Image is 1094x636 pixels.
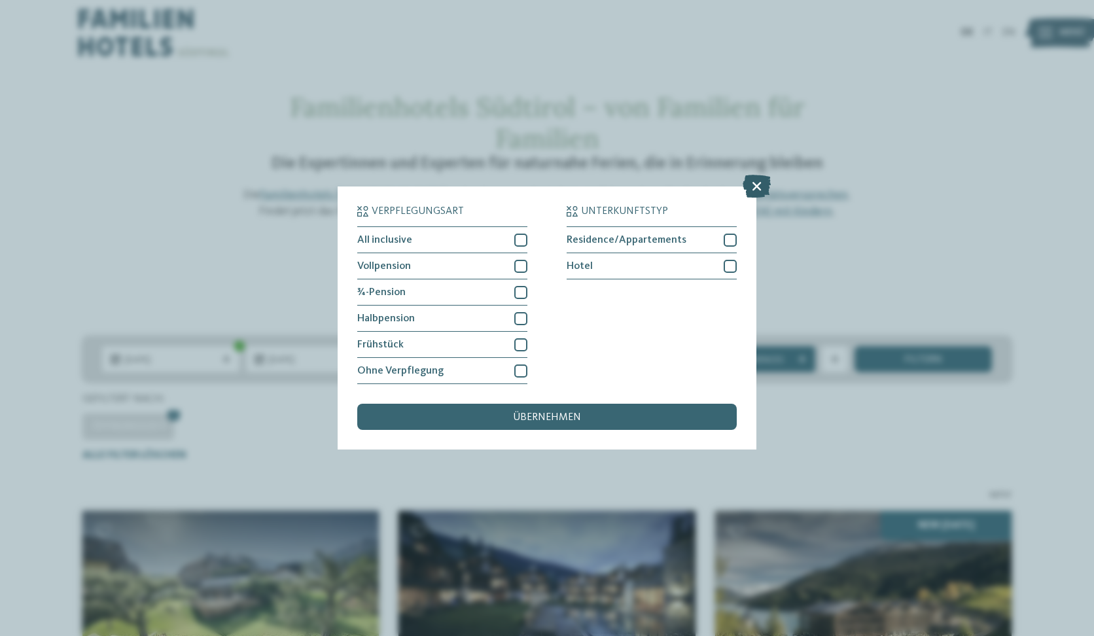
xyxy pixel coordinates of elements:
span: Frühstück [357,340,404,350]
span: Vollpension [357,261,411,272]
span: Verpflegungsart [372,206,464,217]
span: übernehmen [513,412,581,423]
span: ¾-Pension [357,287,406,298]
span: Hotel [567,261,593,272]
span: All inclusive [357,235,412,245]
span: Residence/Appartements [567,235,686,245]
span: Halbpension [357,313,415,324]
span: Ohne Verpflegung [357,366,444,376]
span: Unterkunftstyp [581,206,668,217]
